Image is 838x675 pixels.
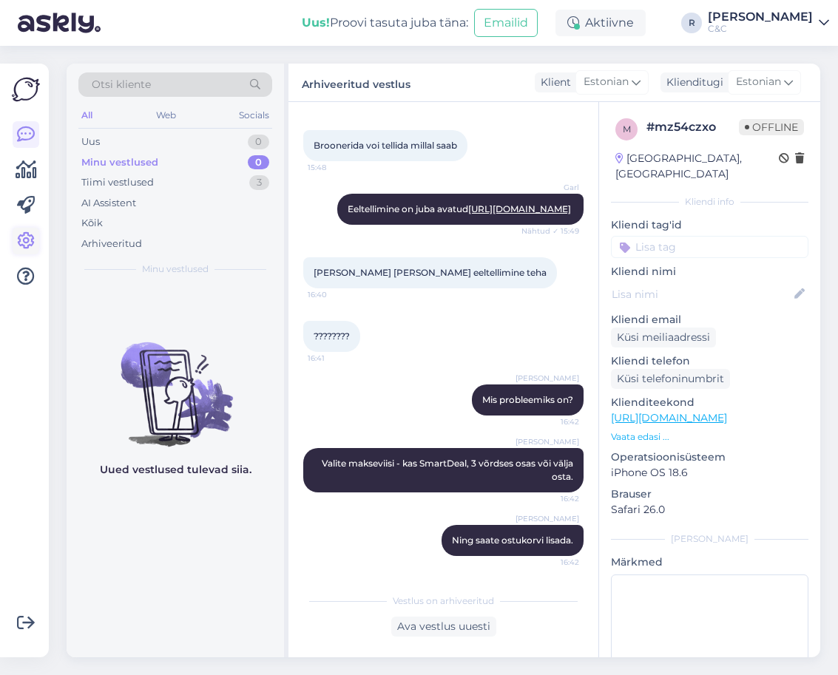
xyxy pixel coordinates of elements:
span: [PERSON_NAME] [516,513,579,524]
span: Nähtud ✓ 15:49 [521,225,579,237]
div: Minu vestlused [81,155,158,170]
div: Web [153,106,179,125]
span: [PERSON_NAME] [516,436,579,447]
input: Lisa nimi [612,286,791,302]
p: Kliendi tag'id [611,217,808,233]
p: Kliendi telefon [611,353,808,369]
div: Küsi telefoninumbrit [611,369,730,389]
span: Offline [739,119,804,135]
p: Klienditeekond [611,395,808,410]
img: No chats [67,316,284,449]
p: Märkmed [611,554,808,570]
span: ???????? [314,330,350,342]
div: Ava vestlus uuesti [391,617,496,637]
p: Uued vestlused tulevad siia. [100,462,251,478]
div: Kõik [81,216,103,231]
p: Vaata edasi ... [611,430,808,444]
button: Emailid [474,9,538,37]
div: R [681,13,702,33]
p: Safari 26.0 [611,502,808,518]
div: 3 [249,175,269,190]
div: Uus [81,135,100,149]
a: [PERSON_NAME]C&C [708,11,829,35]
div: [PERSON_NAME] [611,532,808,546]
div: 0 [248,135,269,149]
a: [URL][DOMAIN_NAME] [611,411,727,424]
span: Vestlus on arhiveeritud [393,594,494,608]
div: 0 [248,155,269,170]
span: Valite makseviisi - kas SmartDeal, 3 võrdses osas või välja osta. [322,458,575,482]
span: [PERSON_NAME] [516,373,579,384]
span: 15:48 [308,162,363,173]
div: [GEOGRAPHIC_DATA], [GEOGRAPHIC_DATA] [615,151,779,182]
div: Tiimi vestlused [81,175,154,190]
input: Lisa tag [611,236,808,258]
span: Garl [524,182,579,193]
p: Kliendi email [611,312,808,328]
div: [PERSON_NAME] [708,11,813,23]
div: Arhiveeritud [81,237,142,251]
p: Brauser [611,486,808,502]
span: 16:41 [308,353,363,364]
div: Klienditugi [660,75,723,90]
span: Estonian [584,74,629,90]
span: m [623,123,631,135]
span: Ning saate ostukorvi lisada. [452,535,573,546]
div: Klient [535,75,571,90]
span: 16:42 [524,557,579,568]
img: Askly Logo [12,75,40,104]
p: Kliendi nimi [611,264,808,279]
div: AI Assistent [81,196,136,211]
span: Broonerida voi tellida millal saab [314,140,457,151]
div: All [78,106,95,125]
label: Arhiveeritud vestlus [302,72,410,92]
span: Eeltellimine on juba avatud [348,203,573,214]
span: Mis probleemiks on? [482,394,573,405]
div: C&C [708,23,813,35]
p: iPhone OS 18.6 [611,465,808,481]
span: Minu vestlused [142,262,209,276]
span: 16:40 [308,289,363,300]
span: 16:42 [524,416,579,427]
span: Otsi kliente [92,77,151,92]
div: Küsi meiliaadressi [611,328,716,347]
div: Kliendi info [611,195,808,208]
b: Uus! [302,16,330,30]
div: Socials [236,106,272,125]
p: Operatsioonisüsteem [611,450,808,465]
span: Estonian [736,74,781,90]
span: 16:42 [524,493,579,504]
span: [PERSON_NAME] [PERSON_NAME] eeltellimine teha [314,267,547,278]
div: Aktiivne [555,10,646,36]
div: Proovi tasuta juba täna: [302,14,468,32]
div: # mz54czxo [646,118,739,136]
a: [URL][DOMAIN_NAME] [468,203,571,214]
